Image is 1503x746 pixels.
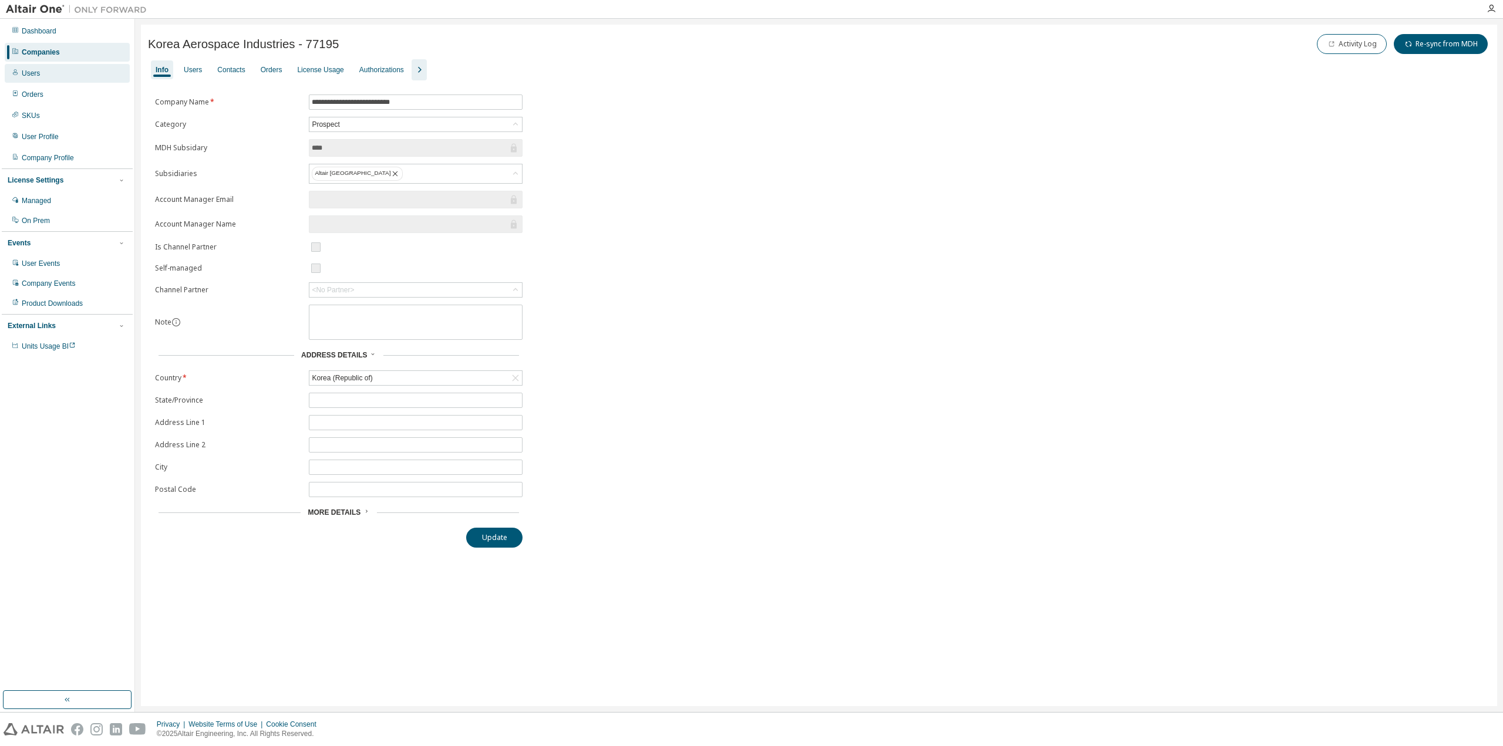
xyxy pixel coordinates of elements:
label: Subsidiaries [155,169,302,178]
img: instagram.svg [90,723,103,735]
button: Activity Log [1317,34,1387,54]
div: Info [156,65,169,75]
span: Units Usage BI [22,342,76,350]
label: City [155,463,302,472]
img: youtube.svg [129,723,146,735]
div: Events [8,238,31,248]
img: facebook.svg [71,723,83,735]
p: © 2025 Altair Engineering, Inc. All Rights Reserved. [157,729,323,739]
button: information [171,318,181,327]
div: On Prem [22,216,50,225]
img: Altair One [6,4,153,15]
div: Prospect [310,118,341,131]
label: Note [155,317,171,327]
div: Altair [GEOGRAPHIC_DATA] [309,164,522,183]
div: Orders [261,65,282,75]
div: Altair [GEOGRAPHIC_DATA] [312,167,403,181]
img: linkedin.svg [110,723,122,735]
div: Korea (Republic of) [309,371,522,385]
div: Company Profile [22,153,74,163]
div: Managed [22,196,51,205]
div: Product Downloads [22,299,83,308]
label: Address Line 2 [155,440,302,450]
div: Company Events [22,279,75,288]
div: Prospect [309,117,522,131]
div: Users [22,69,40,78]
img: altair_logo.svg [4,723,64,735]
label: Account Manager Name [155,220,302,229]
span: Address Details [301,351,367,359]
div: Cookie Consent [266,720,323,729]
label: Channel Partner [155,285,302,295]
div: Contacts [217,65,245,75]
label: Company Name [155,97,302,107]
div: Authorizations [359,65,404,75]
div: Companies [22,48,60,57]
div: User Events [22,259,60,268]
div: <No Partner> [309,283,522,297]
label: State/Province [155,396,302,405]
label: Is Channel Partner [155,242,302,252]
span: Korea Aerospace Industries - 77195 [148,38,339,51]
button: Re-sync from MDH [1394,34,1488,54]
div: SKUs [22,111,40,120]
label: Postal Code [155,485,302,494]
label: Category [155,120,302,129]
div: License Settings [8,175,63,185]
div: External Links [8,321,56,330]
label: MDH Subsidary [155,143,302,153]
div: Website Terms of Use [188,720,266,729]
label: Self-managed [155,264,302,273]
label: Address Line 1 [155,418,302,427]
button: Update [466,528,523,548]
label: Account Manager Email [155,195,302,204]
div: Korea (Republic of) [310,372,374,384]
span: More Details [308,508,360,517]
div: Users [184,65,202,75]
div: Dashboard [22,26,56,36]
label: Country [155,373,302,383]
div: User Profile [22,132,59,141]
div: <No Partner> [312,285,354,295]
div: Privacy [157,720,188,729]
div: License Usage [297,65,343,75]
div: Orders [22,90,43,99]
